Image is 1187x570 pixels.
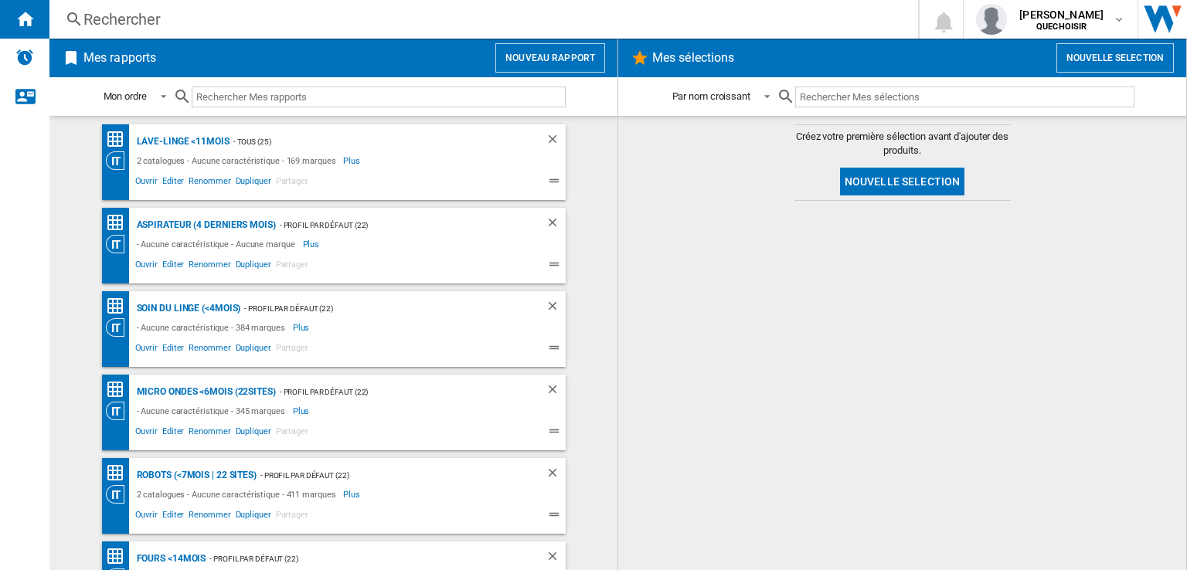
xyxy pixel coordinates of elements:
span: Dupliquer [233,341,274,359]
span: Dupliquer [233,257,274,276]
span: Editer [160,257,186,276]
div: Fours <14mois [133,549,206,568]
div: - Profil par défaut (22) [240,299,514,318]
input: Rechercher Mes rapports [192,87,566,107]
span: Partager [274,507,311,526]
div: Soin du linge (<4mois) [133,299,241,318]
div: Classement des prix [106,463,133,483]
div: Micro ondes <6mois (22sites) [133,382,276,402]
span: Partager [274,257,311,276]
span: Renommer [186,424,233,443]
h2: Mes sélections [649,43,737,73]
b: QUECHOISIR [1036,22,1087,32]
span: Ouvrir [133,424,160,443]
span: Editer [160,341,186,359]
div: - Aucune caractéristique - 384 marques [133,318,293,337]
div: - TOUS (25) [230,132,515,151]
span: Plus [343,485,362,504]
span: Ouvrir [133,257,160,276]
div: - Profil par défaut (22) [276,215,515,235]
div: - Aucune caractéristique - 345 marques [133,402,293,420]
div: - Aucune caractéristique - Aucune marque [133,235,303,253]
span: Partager [274,174,311,192]
div: Vision Catégorie [106,402,133,420]
div: Supprimer [546,466,566,485]
div: Supprimer [546,382,566,402]
div: Par nom croissant [672,90,750,102]
span: Plus [293,402,312,420]
div: Supprimer [546,299,566,318]
div: Lave-linge <11mois [133,132,230,151]
span: Editer [160,174,186,192]
span: Renommer [186,257,233,276]
span: Renommer [186,507,233,526]
img: profile.jpg [976,4,1007,35]
span: Partager [274,424,311,443]
div: Classement des prix [106,130,133,149]
div: Robots (<7mois | 22 sites) [133,466,257,485]
span: Créez votre première sélection avant d'ajouter des produits. [794,130,1011,158]
div: Mon ordre [104,90,147,102]
span: [PERSON_NAME] [1019,7,1104,22]
span: Renommer [186,341,233,359]
div: Vision Catégorie [106,318,133,337]
span: Ouvrir [133,341,160,359]
div: Supprimer [546,215,566,235]
div: Rechercher [83,8,878,30]
span: Partager [274,341,311,359]
h2: Mes rapports [80,43,159,73]
div: Classement des prix [106,547,133,566]
div: - Profil par défaut (22) [257,466,515,485]
div: Aspirateur (4 derniers mois) [133,215,276,235]
span: Renommer [186,174,233,192]
div: Supprimer [546,549,566,568]
span: Ouvrir [133,507,160,526]
button: Nouvelle selection [840,168,965,195]
div: Classement des prix [106,297,133,316]
span: Dupliquer [233,424,274,443]
div: 2 catalogues - Aucune caractéristique - 169 marques [133,151,344,170]
div: Supprimer [546,132,566,151]
div: - Profil par défaut (22) [206,549,514,568]
span: Plus [303,235,322,253]
div: 2 catalogues - Aucune caractéristique - 411 marques [133,485,344,504]
span: Plus [293,318,312,337]
span: Dupliquer [233,174,274,192]
div: Classement des prix [106,380,133,399]
input: Rechercher Mes sélections [795,87,1134,107]
span: Ouvrir [133,174,160,192]
span: Dupliquer [233,507,274,526]
span: Editer [160,507,186,526]
span: Plus [343,151,362,170]
div: Vision Catégorie [106,485,133,504]
div: Vision Catégorie [106,151,133,170]
span: Editer [160,424,186,443]
div: - Profil par défaut (22) [276,382,515,402]
div: Vision Catégorie [106,235,133,253]
button: Nouvelle selection [1056,43,1174,73]
button: Nouveau rapport [495,43,605,73]
img: alerts-logo.svg [15,48,34,66]
div: Classement des prix [106,213,133,232]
